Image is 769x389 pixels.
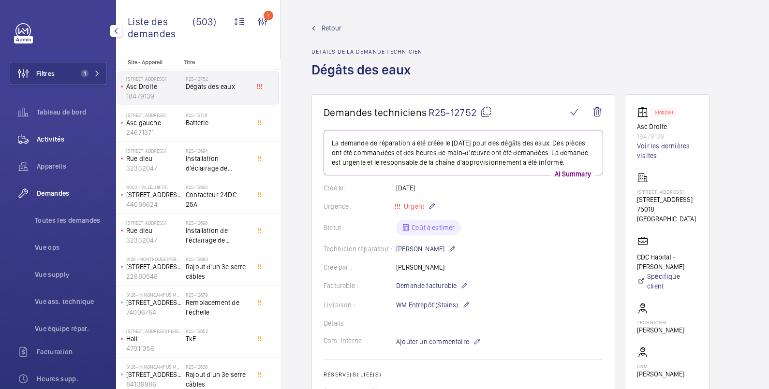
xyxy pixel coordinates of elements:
h2: R25-12679 [186,292,250,298]
span: Heures supp. [37,374,106,384]
p: 74006764 [126,307,182,317]
p: 24671371 [126,128,182,137]
h2: R25-12652 [186,328,250,334]
p: [STREET_ADDRESS] [126,220,182,226]
p: [PERSON_NAME] [637,325,684,335]
p: Rue dieu [126,154,182,163]
p: [STREET_ADDRESS] [637,189,697,195]
span: Batterie [186,118,250,128]
span: Liste des demandes [128,15,192,40]
span: Toutes les demandes [35,216,106,225]
span: Demande facturable [396,281,457,290]
p: [STREET_ADDRESS][PERSON_NAME] [126,328,182,334]
p: [STREET_ADDRESS][PERSON_NAME] [126,298,182,307]
p: 44088624 [126,200,182,209]
p: Hall [126,334,182,344]
h2: R25-12690 [186,220,250,226]
h2: R25-12638 [186,364,250,370]
p: AI Summary [551,169,595,179]
h2: R25-12752 [186,76,250,82]
span: Tableau de bord [37,107,106,117]
button: Filtres1 [10,62,106,85]
p: [STREET_ADDRESS] [126,112,182,118]
a: Voir les dernières visites [637,141,697,160]
p: [STREET_ADDRESS][PERSON_NAME]) [126,262,182,272]
p: Titre [184,59,248,66]
span: Demandes techniciens [324,106,427,118]
span: Demandes [37,188,106,198]
span: Remplacement de l'échelle [186,298,250,317]
h2: Réserve(s) liée(s) [324,371,603,378]
span: Facturation [37,347,106,357]
span: Appareils [37,161,106,171]
p: Asc gauche [126,118,182,128]
span: Activités [37,134,106,144]
h2: R25-12718 [186,112,250,118]
span: R25-12752 [429,106,492,118]
h1: Dégâts des eaux [311,61,422,94]
h2: R25-12694 [186,148,250,154]
p: Stopped [655,111,673,114]
p: 18479139 [126,91,182,101]
p: 32332047 [126,235,182,245]
span: Dégâts des eaux [186,82,250,91]
p: 84139986 [126,379,182,389]
span: Filtres [36,69,55,78]
p: Site - Appareil [116,59,180,66]
p: 32332047 [126,163,182,173]
p: La demande de réparation a été créée le [DATE] pour des dégâts des eaux. Des pièces ont été comma... [332,138,595,167]
span: Rajout d'un 3e serre câbles [186,370,250,389]
p: [STREET_ADDRESS] [126,76,182,82]
p: [STREET_ADDRESS] [637,195,697,204]
h2: R25-12680 [186,256,250,262]
p: Asc Droite [637,122,697,131]
span: Urgent [402,202,424,210]
p: CDC Habitat - [PERSON_NAME] [637,252,697,272]
p: 3126 - INNONCAMPUS MONTROUGE [126,364,182,370]
p: 47011356 [126,344,182,353]
p: 22880548 [126,272,182,281]
p: [PERSON_NAME] [637,369,684,379]
p: 75018 [GEOGRAPHIC_DATA] [637,204,697,224]
p: [STREET_ADDRESS][PERSON_NAME] [126,370,182,379]
span: Contacteur 24DC 25A [186,190,250,209]
span: 1 [81,70,89,77]
span: Rajout d'un 3e serre câbles [186,262,250,281]
p: 3126 - INNONCAMPUS MONTROUGE [126,292,182,298]
span: Ajouter un commentaire [396,337,469,346]
p: WM Entrepôt (Stains) [396,299,470,311]
p: Technicien [637,319,684,325]
p: Rue dieu [126,226,182,235]
p: 18479139 [637,131,697,141]
p: Asc Droite [126,82,182,91]
p: 3126 - MONTROUGE [PERSON_NAME] [126,256,182,262]
span: Vue ass. technique [35,297,106,306]
p: [PERSON_NAME] [396,243,456,255]
a: Spécifique client [637,272,697,291]
p: [STREET_ADDRESS] [126,190,182,200]
span: Vue ops [35,243,106,252]
img: elevator.svg [637,106,652,118]
span: Vue équipe répar. [35,324,106,333]
span: Installation d'éclairage de secours en machinerie [186,154,250,173]
span: TkE [186,334,250,344]
p: CSM [637,363,684,369]
span: Retour [322,23,341,33]
span: Vue supply [35,270,106,279]
h2: Détails de la demande technicien [311,48,422,55]
p: [STREET_ADDRESS] [126,148,182,154]
span: Installation de l'éclairage de secours [186,226,250,245]
h2: R25-12693 [186,184,250,190]
p: 4053 - VILLEJUIF 05 [126,184,182,190]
